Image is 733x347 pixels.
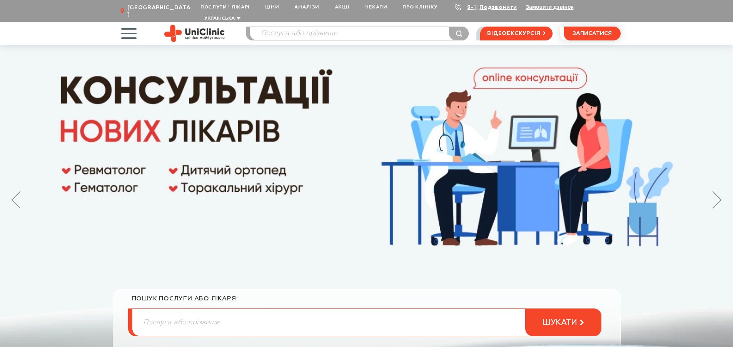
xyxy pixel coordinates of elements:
button: Замовити дзвінок [526,4,573,10]
button: записатися [564,27,621,40]
button: шукати [525,308,601,336]
a: 9-103 [467,5,484,10]
span: Українська [204,16,235,21]
input: Послуга або прізвище [250,27,469,40]
span: записатися [573,31,612,36]
div: пошук послуги або лікаря: [132,295,601,308]
a: відеоекскурсія [480,27,552,40]
span: відеоекскурсія [487,27,540,40]
img: Uniclinic [164,25,225,42]
a: Подзвонити [479,5,517,10]
input: Послуга або прізвище [132,309,601,336]
span: [GEOGRAPHIC_DATA] [127,4,193,18]
button: Українська [202,16,240,22]
span: шукати [542,318,577,327]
